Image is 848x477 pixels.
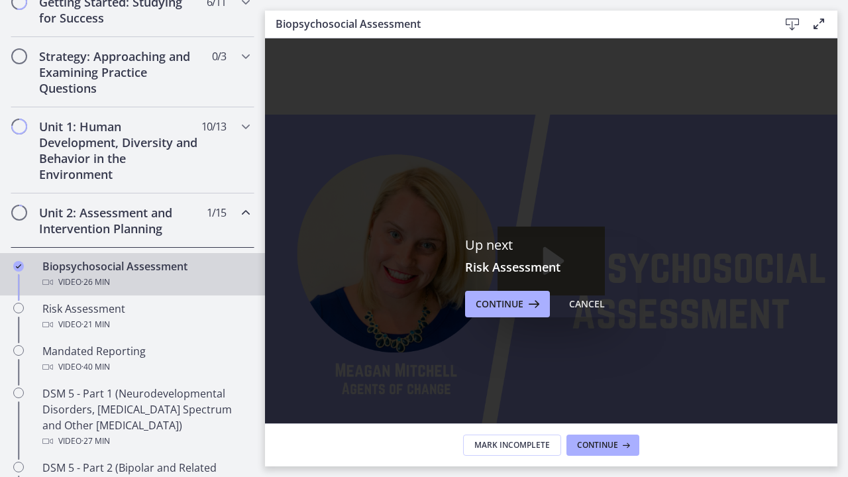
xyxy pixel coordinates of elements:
[207,205,226,221] span: 1 / 15
[201,119,226,134] span: 10 / 13
[39,119,201,182] h2: Unit 1: Human Development, Diversity and Behavior in the Environment
[39,205,201,237] h2: Unit 2: Assessment and Intervention Planning
[42,258,249,290] div: Biopsychosocial Assessment
[465,237,637,254] p: Up next
[463,435,561,456] button: Mark Incomplete
[79,445,460,474] div: Playbar
[81,433,110,449] span: · 27 min
[42,343,249,375] div: Mandated Reporting
[465,259,637,275] h3: Risk Assessment
[503,445,538,474] button: Show settings menu
[558,291,615,317] button: Cancel
[13,261,24,272] i: Completed
[538,445,572,474] button: Fullscreen
[577,440,618,450] span: Continue
[233,188,341,257] button: Play Video: cbe28tpt4o1cl02sic2g.mp4
[569,296,605,312] div: Cancel
[212,48,226,64] span: 0 / 3
[42,317,249,333] div: Video
[42,359,249,375] div: Video
[39,48,201,96] h2: Strategy: Approaching and Examining Practice Questions
[465,291,550,317] button: Continue
[81,359,110,375] span: · 40 min
[81,317,110,333] span: · 21 min
[42,433,249,449] div: Video
[42,301,249,333] div: Risk Assessment
[476,296,523,312] span: Continue
[276,16,758,32] h3: Biopsychosocial Assessment
[42,274,249,290] div: Video
[42,386,249,449] div: DSM 5 - Part 1 (Neurodevelopmental Disorders, [MEDICAL_DATA] Spectrum and Other [MEDICAL_DATA])
[474,440,550,450] span: Mark Incomplete
[81,274,110,290] span: · 26 min
[469,445,503,474] button: Mute
[566,435,639,456] button: Continue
